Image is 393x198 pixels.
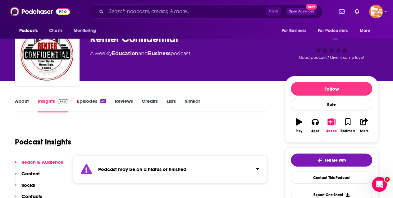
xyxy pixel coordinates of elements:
input: Search podcasts, credits, & more... [106,7,266,16]
p: Content [21,171,40,177]
span: Logged in as kerrifulks [369,5,383,18]
span: 1 [385,177,390,182]
img: User Profile [369,5,383,18]
a: Education [112,50,138,56]
span: Podcasts [19,26,38,35]
h1: Podcast Insights [15,137,71,147]
a: InsightsPodchaser Pro [38,98,68,112]
div: Bookmark [340,129,355,133]
button: Content [15,171,40,182]
button: open menu [314,25,357,37]
a: About [15,98,29,112]
a: Episodes46 [77,98,106,112]
p: Social [21,182,35,188]
button: tell me why sparkleTell Me Why [291,153,372,167]
button: open menu [15,25,46,37]
button: Added [323,114,340,137]
button: Social [15,182,35,194]
span: Monitoring [74,26,96,35]
a: Similar [185,98,200,112]
span: For Podcasters [318,26,348,35]
button: Show profile menu [369,5,383,18]
button: Follow [291,82,372,96]
a: Reviews [115,98,133,112]
img: Podchaser Pro [57,99,68,104]
div: Good podcast? Give it some love! [285,27,378,65]
a: Charts [45,25,66,37]
div: Share [360,129,368,133]
a: Business [148,50,171,56]
strong: Podcast may be on a hiatus or finished [98,166,186,172]
a: Show notifications dropdown [336,6,347,17]
img: Podchaser - Follow, Share and Rate Podcasts [10,6,70,17]
button: Open AdvancedNew [286,8,317,15]
span: Charts [49,26,62,35]
button: Play [291,114,307,137]
span: and [138,50,148,56]
section: Click to expand status details [73,155,267,183]
iframe: Intercom live chat [372,177,387,192]
button: Apps [307,114,323,137]
div: A weekly podcast [90,50,190,57]
div: Rate [291,98,372,111]
button: Share [356,114,372,137]
a: Credits [142,98,158,112]
span: Open Advanced [289,10,314,13]
a: Lists [167,98,176,112]
a: Show notifications dropdown [352,6,362,17]
span: For Business [282,26,306,35]
button: Reach & Audience [15,159,63,171]
p: Reach & Audience [21,159,63,165]
button: open menu [277,25,314,37]
button: open menu [355,25,378,37]
img: Renter Confidential [16,22,78,85]
img: tell me why sparkle [317,158,322,163]
span: Good podcast? Give it some love! [299,55,364,60]
span: Ctrl K [266,7,281,16]
span: More [360,26,370,35]
div: Added [326,129,337,133]
span: Tell Me Why [325,158,346,163]
button: open menu [69,25,104,37]
div: Search podcasts, credits, & more... [89,4,322,19]
div: 46 [100,99,106,103]
div: Apps [311,129,319,133]
button: Bookmark [340,114,356,137]
div: Play [296,129,302,133]
span: New [306,4,317,10]
a: Contact This Podcast [291,172,372,184]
